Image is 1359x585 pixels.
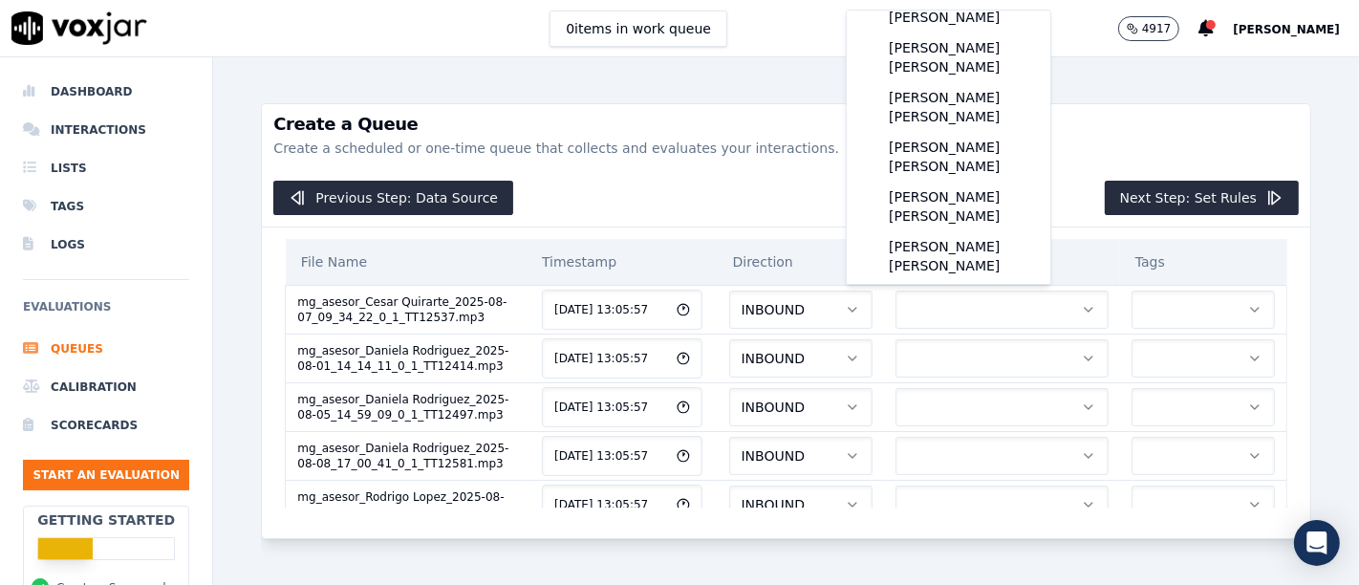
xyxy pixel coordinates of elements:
div: Open Intercom Messenger [1294,520,1340,566]
button: [DATE] 13:05:57 [542,387,702,427]
a: Dashboard [23,73,189,111]
a: Queues [23,330,189,368]
p: Create a scheduled or one-time queue that collects and evaluates your interactions. [273,139,1299,158]
button: [DATE] 13:05:57 [542,485,702,525]
span: INBOUND [742,300,805,319]
a: Logs [23,226,189,264]
h3: Create a Queue [273,116,1299,133]
button: 4917 [1118,16,1180,41]
div: [PERSON_NAME] [PERSON_NAME] [858,82,1039,132]
button: 0items in work queue [550,11,727,47]
button: [DATE] 13:05:57 [542,338,702,379]
th: File Name [286,239,527,285]
div: [PERSON_NAME] [PERSON_NAME] [858,182,1039,231]
button: [PERSON_NAME] [1233,17,1359,40]
button: [DATE] 13:05:57 [542,290,702,330]
div: [PERSON_NAME] [PERSON_NAME] [858,231,1039,281]
a: Scorecards [23,406,189,444]
button: 4917 [1118,16,1199,41]
p: 4917 [1142,21,1172,36]
th: Direction [718,239,884,285]
a: Interactions [23,111,189,149]
span: INBOUND [742,398,805,417]
a: Calibration [23,368,189,406]
a: Lists [23,149,189,187]
span: [PERSON_NAME] [1233,23,1340,36]
span: INBOUND [742,495,805,514]
div: [PERSON_NAME] [PERSON_NAME] [858,132,1039,182]
td: mg_asesor_Daniela Rodriguez_2025-08-08_17_00_41_0_1_TT12581.mp3 [286,431,527,480]
div: [PERSON_NAME] [PERSON_NAME] [858,32,1039,82]
div: [PERSON_NAME] [PERSON_NAME] [858,281,1039,331]
a: Tags [23,187,189,226]
button: Previous Step: Data Source [273,181,513,215]
img: voxjar logo [11,11,147,45]
span: INBOUND [742,446,805,466]
h6: Evaluations [23,295,189,330]
span: INBOUND [742,349,805,368]
th: Timestamp [527,239,718,285]
th: Tags [1120,239,1287,285]
button: Start an Evaluation [23,460,189,490]
button: Next Step: Set Rules [1105,181,1299,215]
td: mg_asesor_Rodrigo Lopez_2025-08-01_13_53_52_0_1_TT12413.mp3 [286,480,527,529]
td: mg_asesor_Daniela Rodriguez_2025-08-05_14_59_09_0_1_TT12497.mp3 [286,382,527,431]
td: mg_asesor_Daniela Rodriguez_2025-08-01_14_14_11_0_1_TT12414.mp3 [286,334,527,382]
td: mg_asesor_Cesar Quirarte_2025-08-07_09_34_22_0_1_TT12537.mp3 [286,285,527,334]
button: [DATE] 13:05:57 [542,436,702,476]
h2: Getting Started [37,510,175,530]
